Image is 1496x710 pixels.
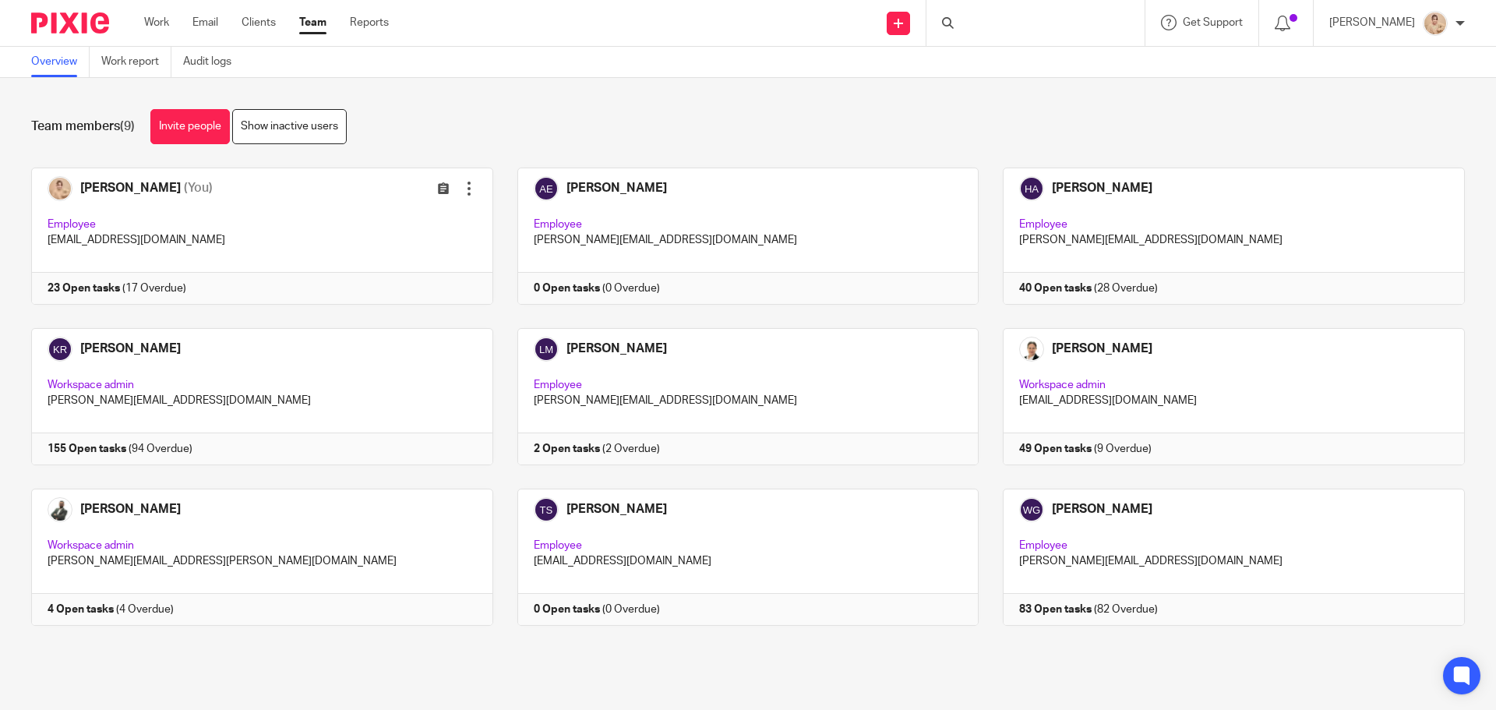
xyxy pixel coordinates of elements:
[1183,17,1243,28] span: Get Support
[144,15,169,30] a: Work
[350,15,389,30] a: Reports
[31,118,135,135] h1: Team members
[31,47,90,77] a: Overview
[299,15,326,30] a: Team
[101,47,171,77] a: Work report
[242,15,276,30] a: Clients
[31,12,109,34] img: Pixie
[232,109,347,144] a: Show inactive users
[1329,15,1415,30] p: [PERSON_NAME]
[1423,11,1448,36] img: DSC06218%20-%20Copy.JPG
[183,47,243,77] a: Audit logs
[150,109,230,144] a: Invite people
[192,15,218,30] a: Email
[120,120,135,132] span: (9)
